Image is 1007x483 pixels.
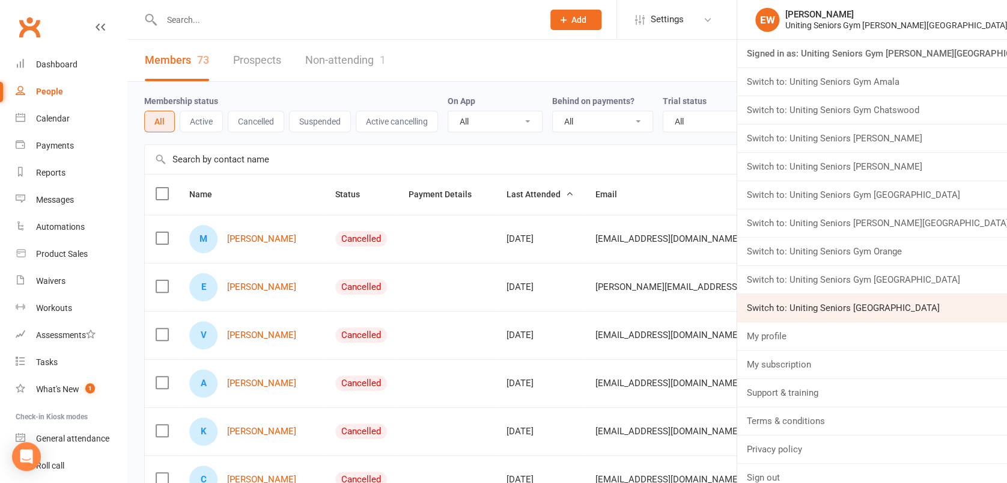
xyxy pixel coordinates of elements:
[227,234,296,244] a: [PERSON_NAME]
[36,222,85,232] div: Automations
[145,40,209,81] a: Members73
[85,383,95,393] span: 1
[571,15,586,25] span: Add
[16,186,127,214] a: Messages
[16,322,127,349] a: Assessments
[595,372,740,395] span: [EMAIL_ADDRESS][DOMAIN_NAME]
[145,145,884,174] input: Search by contact name
[507,330,574,340] div: [DATE]
[36,303,72,313] div: Workouts
[16,349,127,376] a: Tasks
[36,276,65,286] div: Waivers
[36,141,74,150] div: Payments
[36,434,109,443] div: General attendance
[507,187,574,202] button: Last Attended
[380,54,386,66] div: 1
[36,195,74,205] div: Messages
[16,452,127,479] a: Roll call
[16,214,127,241] a: Automations
[595,227,740,250] span: [EMAIL_ADDRESS][DOMAIN_NAME]
[189,369,218,398] div: Allen
[737,96,1007,124] a: Switch to: Uniting Seniors Gym Chatswood
[227,282,296,292] a: [PERSON_NAME]
[36,249,88,259] div: Product Sales
[335,375,387,391] div: Cancelled
[16,241,127,268] a: Product Sales
[16,268,127,295] a: Waivers
[16,78,127,105] a: People
[595,420,740,443] span: [EMAIL_ADDRESS][DOMAIN_NAME]
[144,96,218,106] label: Membership status
[737,351,1007,378] a: My subscription
[36,168,65,177] div: Reports
[737,68,1007,96] a: Switch to: Uniting Seniors Gym Amala
[189,225,218,253] div: Michelle
[595,275,809,298] span: [PERSON_NAME][EMAIL_ADDRESS][DOMAIN_NAME]
[144,111,175,132] button: All
[289,111,351,132] button: Suspended
[227,378,296,389] a: [PERSON_NAME]
[755,8,779,32] div: EW
[180,111,223,132] button: Active
[228,111,284,132] button: Cancelled
[595,324,740,346] span: [EMAIL_ADDRESS][DOMAIN_NAME]
[16,376,127,403] a: What's New1
[189,321,218,349] div: Val
[335,187,373,202] button: Status
[737,379,1007,407] a: Support & training
[189,417,218,446] div: Kare
[14,12,44,42] a: Clubworx
[227,330,296,340] a: [PERSON_NAME]
[595,187,630,202] button: Email
[36,461,64,470] div: Roll call
[737,407,1007,435] a: Terms & conditions
[335,279,387,295] div: Cancelled
[507,282,574,292] div: [DATE]
[36,87,63,96] div: People
[507,189,574,199] span: Last Attended
[335,231,387,247] div: Cancelled
[737,181,1007,209] a: Switch to: Uniting Seniors Gym [GEOGRAPHIC_DATA]
[737,322,1007,350] a: My profile
[737,238,1007,265] a: Switch to: Uniting Seniors Gym Orange
[189,273,218,301] div: Elias
[227,426,296,437] a: [PERSON_NAME]
[737,40,1007,67] a: Signed in as: Uniting Seniors Gym [PERSON_NAME][GEOGRAPHIC_DATA]
[16,105,127,132] a: Calendar
[737,153,1007,180] a: Switch to: Uniting Seniors [PERSON_NAME]
[36,357,58,367] div: Tasks
[448,96,475,106] label: On App
[507,234,574,244] div: [DATE]
[552,96,634,106] label: Behind on payments?
[158,11,535,28] input: Search...
[36,60,78,69] div: Dashboard
[12,442,41,471] div: Open Intercom Messenger
[356,111,438,132] button: Active cancelling
[737,435,1007,463] a: Privacy policy
[595,189,630,199] span: Email
[409,189,485,199] span: Payment Details
[737,125,1007,152] a: Switch to: Uniting Seniors [PERSON_NAME]
[335,423,387,439] div: Cancelled
[507,426,574,437] div: [DATE]
[550,10,601,30] button: Add
[36,384,79,394] div: What's New
[16,295,127,322] a: Workouts
[16,159,127,186] a: Reports
[197,54,209,66] div: 73
[305,40,386,81] a: Non-attending1
[651,6,684,33] span: Settings
[233,40,281,81] a: Prospects
[16,51,127,78] a: Dashboard
[737,294,1007,322] a: Switch to: Uniting Seniors [GEOGRAPHIC_DATA]
[36,330,96,340] div: Assessments
[737,209,1007,237] a: Switch to: Uniting Seniors [PERSON_NAME][GEOGRAPHIC_DATA]
[16,425,127,452] a: General attendance kiosk mode
[409,187,485,202] button: Payment Details
[335,327,387,343] div: Cancelled
[36,114,70,123] div: Calendar
[189,189,225,199] span: Name
[507,378,574,389] div: [DATE]
[16,132,127,159] a: Payments
[663,96,707,106] label: Trial status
